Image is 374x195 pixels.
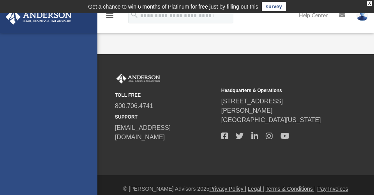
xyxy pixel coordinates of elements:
[266,186,316,192] a: Terms & Conditions |
[115,74,162,84] img: Anderson Advisors Platinum Portal
[97,185,374,193] div: © [PERSON_NAME] Advisors 2025
[105,11,115,20] i: menu
[105,15,115,20] a: menu
[88,2,258,11] div: Get a chance to win 6 months of Platinum for free just by filling out this
[367,1,372,6] div: close
[4,9,74,25] img: Anderson Advisors Platinum Portal
[356,10,368,21] img: User Pic
[210,186,247,192] a: Privacy Policy |
[221,87,322,94] small: Headquarters & Operations
[130,11,139,19] i: search
[262,2,286,11] a: survey
[221,98,283,114] a: [STREET_ADDRESS][PERSON_NAME]
[115,124,171,140] a: [EMAIL_ADDRESS][DOMAIN_NAME]
[115,103,153,109] a: 800.706.4741
[248,186,264,192] a: Legal |
[221,117,321,123] a: [GEOGRAPHIC_DATA][US_STATE]
[115,113,216,121] small: SUPPORT
[317,186,348,192] a: Pay Invoices
[115,92,216,99] small: TOLL FREE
